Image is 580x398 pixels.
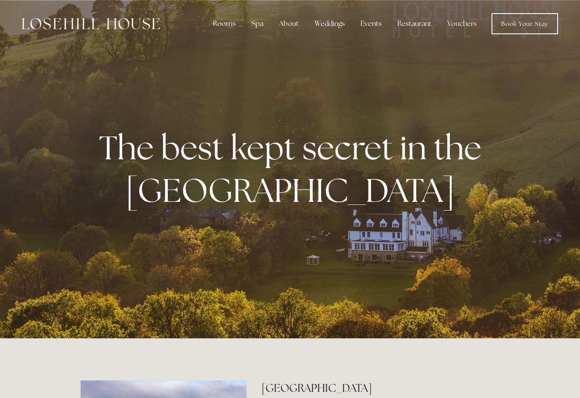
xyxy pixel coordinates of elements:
a: Vouchers [440,15,484,32]
div: Events [354,15,389,32]
div: Weddings [308,15,352,32]
div: About [272,15,306,32]
div: Spa [244,15,270,32]
strong: The best kept secret in the [GEOGRAPHIC_DATA] [99,126,488,212]
img: Losehill House [22,18,160,29]
div: Rooms [206,15,243,32]
h2: [GEOGRAPHIC_DATA] [262,380,499,396]
a: Book Your Stay [492,13,558,34]
div: Restaurant [390,15,439,32]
